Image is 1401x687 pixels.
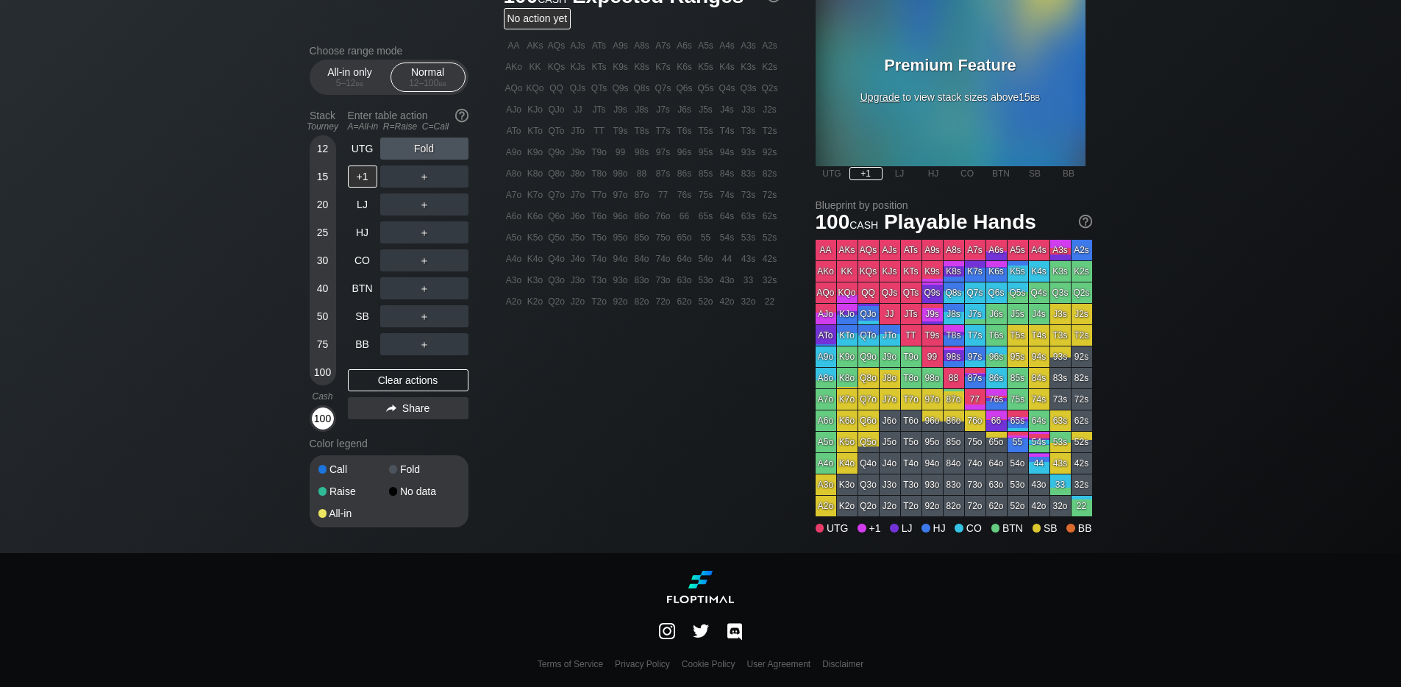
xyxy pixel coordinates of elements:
div: 73o [653,270,674,291]
div: KQo [525,78,546,99]
div: A8o [504,163,524,184]
div: A5s [696,35,716,56]
div: ＋ [380,221,468,243]
div: 52o [696,291,716,312]
div: 96s [674,142,695,163]
div: Q7s [965,282,985,303]
div: A3s [738,35,759,56]
div: KQs [858,261,879,282]
div: 95o [610,227,631,248]
div: 15 [312,165,334,188]
div: J3s [1050,304,1071,324]
div: 75o [653,227,674,248]
div: Q4s [1029,282,1049,303]
div: Q9s [922,282,943,303]
span: cash [849,216,878,232]
div: 82s [760,163,780,184]
div: 55 [696,227,716,248]
div: All-in only [316,63,384,91]
div: KJs [880,261,900,282]
div: A=All-in R=Raise C=Call [348,121,468,132]
div: 74o [653,249,674,269]
div: K8o [525,163,546,184]
div: 85s [696,163,716,184]
div: K5o [525,227,546,248]
div: 54s [717,227,738,248]
div: J9s [922,304,943,324]
div: K8s [632,57,652,77]
div: QQ [546,78,567,99]
div: 85o [632,227,652,248]
div: AA [504,35,524,56]
div: T9s [610,121,631,141]
div: J7o [568,185,588,205]
div: T8s [944,325,964,346]
div: Stack [304,104,342,138]
div: Normal [394,63,462,91]
div: JTs [589,99,610,120]
div: A6o [504,206,524,227]
div: A2o [504,291,524,312]
div: 83o [632,270,652,291]
div: K7o [525,185,546,205]
div: ATs [901,240,921,260]
div: UTG [816,167,849,180]
div: 32s [760,270,780,291]
div: JTs [901,304,921,324]
div: Q5s [696,78,716,99]
div: K3o [525,270,546,291]
img: share.864f2f62.svg [386,405,396,413]
div: 96o [610,206,631,227]
div: 87o [632,185,652,205]
h2: Blueprint by position [816,199,1092,211]
div: A9s [610,35,631,56]
div: J5s [696,99,716,120]
div: J9s [610,99,631,120]
div: Fold [389,464,460,474]
div: Q8s [944,282,964,303]
div: Q7s [653,78,674,99]
div: 84o [632,249,652,269]
div: 76o [653,206,674,227]
div: Q2s [1072,282,1092,303]
div: J2o [568,291,588,312]
div: T2o [589,291,610,312]
div: KQo [837,282,858,303]
div: Q3s [738,78,759,99]
div: Raise [318,486,389,496]
div: T9o [589,142,610,163]
div: Q2o [546,291,567,312]
div: T6o [589,206,610,227]
div: Q8o [546,163,567,184]
div: 86o [632,206,652,227]
div: Q6s [674,78,695,99]
div: K3s [1050,261,1071,282]
div: K2s [760,57,780,77]
div: T6s [986,325,1007,346]
div: J4s [717,99,738,120]
div: LJ [883,167,916,180]
div: ＋ [380,249,468,271]
div: J8o [568,163,588,184]
div: J2s [1072,304,1092,324]
div: Q9o [546,142,567,163]
div: 20 [312,193,334,216]
div: 50 [312,305,334,327]
span: bb [1030,91,1040,103]
div: 65o [674,227,695,248]
div: 53s [738,227,759,248]
div: Q7o [546,185,567,205]
div: 88 [632,163,652,184]
div: ＋ [380,193,468,216]
div: BB [1052,167,1085,180]
div: AJo [504,99,524,120]
div: J6s [986,304,1007,324]
div: J4o [568,249,588,269]
div: TT [901,325,921,346]
a: Cookie Policy [682,659,735,669]
div: 53o [696,270,716,291]
div: KQs [546,57,567,77]
a: Disclaimer [822,659,863,669]
div: 87s [653,163,674,184]
div: No data [389,486,460,496]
